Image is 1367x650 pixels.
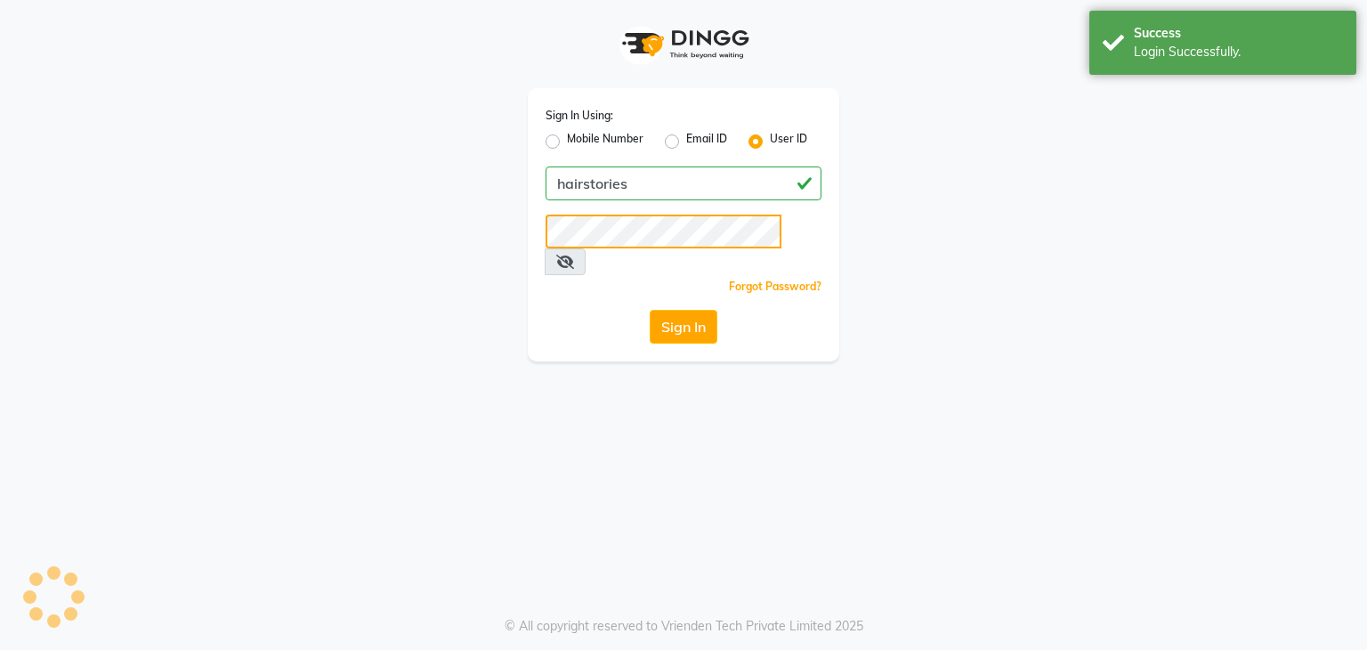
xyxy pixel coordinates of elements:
[770,131,807,152] label: User ID
[1134,24,1343,43] div: Success
[567,131,643,152] label: Mobile Number
[546,108,613,124] label: Sign In Using:
[546,215,781,248] input: Username
[1134,43,1343,61] div: Login Successfully.
[686,131,727,152] label: Email ID
[729,280,821,293] a: Forgot Password?
[650,310,717,344] button: Sign In
[546,167,821,200] input: Username
[612,18,755,70] img: logo1.svg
